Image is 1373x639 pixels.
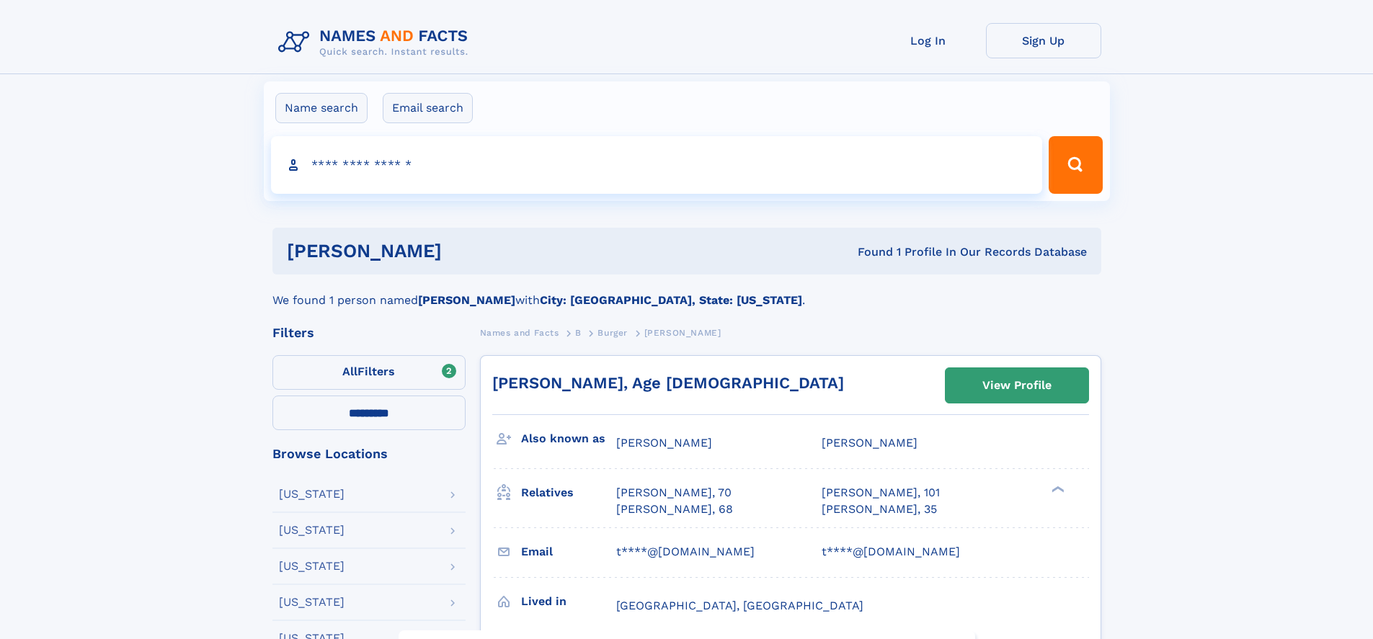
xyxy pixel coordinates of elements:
b: [PERSON_NAME] [418,293,515,307]
a: Sign Up [986,23,1101,58]
label: Name search [275,93,368,123]
div: Browse Locations [272,447,466,460]
div: [US_STATE] [279,524,345,536]
span: All [342,365,357,378]
span: [PERSON_NAME] [616,436,712,450]
a: Burger [597,323,628,341]
h3: Also known as [521,426,616,451]
button: Search Button [1049,136,1102,194]
a: [PERSON_NAME], 101 [822,485,940,501]
a: Names and Facts [480,323,559,341]
img: Logo Names and Facts [272,23,480,62]
label: Email search [383,93,473,123]
a: [PERSON_NAME], Age [DEMOGRAPHIC_DATA] [492,374,844,392]
div: ❯ [1048,485,1065,494]
h3: Email [521,540,616,564]
div: Found 1 Profile In Our Records Database [649,244,1087,260]
h3: Lived in [521,589,616,614]
div: Filters [272,326,466,339]
h3: Relatives [521,481,616,505]
div: [US_STATE] [279,488,345,500]
div: View Profile [982,369,1052,402]
b: City: [GEOGRAPHIC_DATA], State: [US_STATE] [540,293,802,307]
a: View Profile [946,368,1088,403]
label: Filters [272,355,466,390]
span: Burger [597,328,628,338]
a: [PERSON_NAME], 35 [822,501,937,517]
span: B [575,328,582,338]
span: [PERSON_NAME] [822,436,917,450]
a: [PERSON_NAME], 70 [616,485,732,501]
a: B [575,323,582,341]
div: [US_STATE] [279,560,345,572]
a: Log In [871,23,986,58]
span: [GEOGRAPHIC_DATA], [GEOGRAPHIC_DATA] [616,599,863,612]
a: [PERSON_NAME], 68 [616,501,733,517]
span: [PERSON_NAME] [644,328,721,338]
h1: [PERSON_NAME] [287,242,650,260]
div: [US_STATE] [279,596,345,608]
input: search input [271,136,1043,194]
div: We found 1 person named with . [272,274,1101,309]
